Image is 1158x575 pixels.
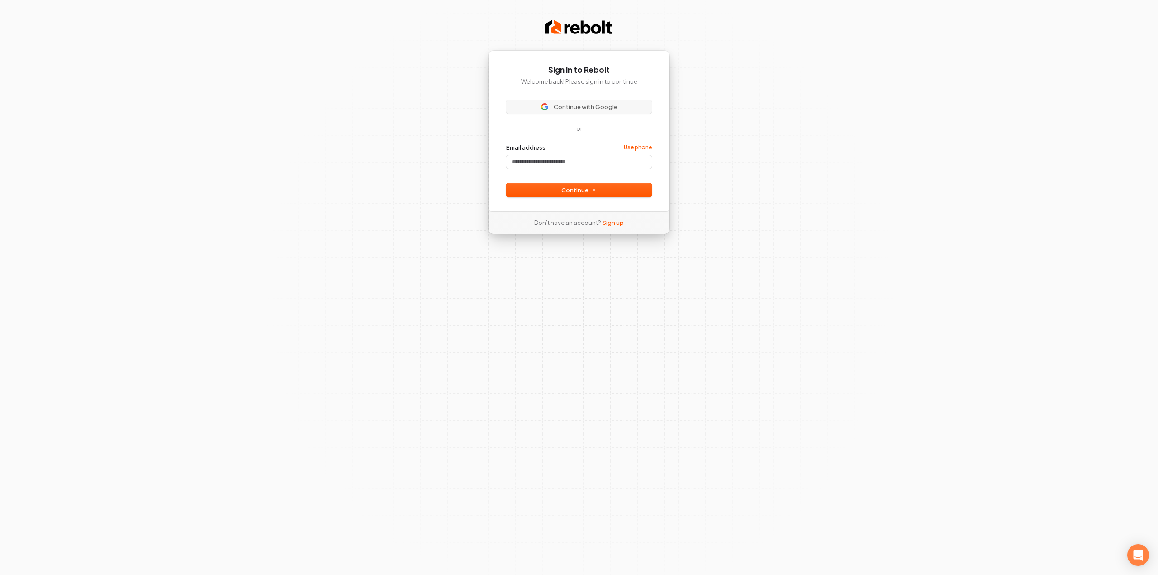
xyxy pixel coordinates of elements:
[506,65,652,76] h1: Sign in to Rebolt
[545,18,613,36] img: Rebolt Logo
[506,77,652,86] p: Welcome back! Please sign in to continue
[506,100,652,114] button: Sign in with GoogleContinue with Google
[561,186,597,194] span: Continue
[576,124,582,133] p: or
[541,103,548,110] img: Sign in with Google
[534,219,601,227] span: Don’t have an account?
[554,103,617,111] span: Continue with Google
[506,183,652,197] button: Continue
[603,219,624,227] a: Sign up
[1127,544,1149,566] div: Open Intercom Messenger
[506,143,546,152] label: Email address
[624,144,652,151] a: Use phone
